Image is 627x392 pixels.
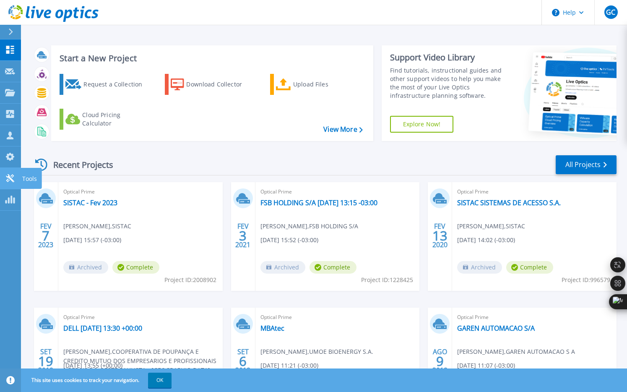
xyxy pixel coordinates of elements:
[457,222,525,231] span: [PERSON_NAME] , SISTAC
[457,199,561,207] a: SISTAC SISTEMAS DE ACESSO S.A.
[112,261,159,274] span: Complete
[60,54,362,63] h3: Start a New Project
[63,261,108,274] span: Archived
[260,199,377,207] a: FSB HOLDING S/A [DATE] 13:15 -03:00
[42,232,49,239] span: 7
[457,324,535,332] a: GAREN AUTOMACAO S/A
[22,168,37,190] p: Tools
[164,275,216,285] span: Project ID: 2008902
[38,346,54,376] div: SET 2019
[260,261,305,274] span: Archived
[60,74,153,95] a: Request a Collection
[260,361,318,370] span: [DATE] 11:21 (-03:00)
[323,125,362,133] a: View More
[165,74,258,95] a: Download Collector
[556,155,617,174] a: All Projects
[63,313,218,322] span: Optical Prime
[60,109,153,130] a: Cloud Pricing Calculator
[260,222,358,231] span: [PERSON_NAME] , FSB HOLDING S/A
[457,235,515,245] span: [DATE] 14:02 (-03:00)
[63,222,131,231] span: [PERSON_NAME] , SISTAC
[390,66,508,100] div: Find tutorials, instructional guides and other support videos to help you make the most of your L...
[63,199,117,207] a: SISTAC - Fev 2023
[270,74,364,95] a: Upload Files
[562,275,610,285] span: Project ID: 996579
[63,361,122,370] span: [DATE] 13:55 (+00:00)
[432,232,447,239] span: 13
[63,235,121,245] span: [DATE] 15:57 (-03:00)
[23,373,172,388] span: This site uses cookies to track your navigation.
[186,76,253,93] div: Download Collector
[260,347,373,356] span: [PERSON_NAME] , UMOE BIOENERGY S.A.
[457,261,502,274] span: Archived
[457,187,611,196] span: Optical Prime
[38,358,53,365] span: 19
[32,154,125,175] div: Recent Projects
[239,358,247,365] span: 6
[390,52,508,63] div: Support Video Library
[606,9,615,16] span: GC
[260,313,415,322] span: Optical Prime
[310,261,356,274] span: Complete
[235,220,251,251] div: FEV 2021
[293,76,360,93] div: Upload Files
[390,116,454,133] a: Explore Now!
[148,373,172,388] button: OK
[432,346,448,376] div: AGO 2019
[260,187,415,196] span: Optical Prime
[457,347,575,356] span: [PERSON_NAME] , GAREN AUTOMACAO S A
[63,324,142,332] a: DELL [DATE] 13:30 +00:00
[361,275,413,285] span: Project ID: 1228425
[260,324,284,332] a: MBAtec
[235,346,251,376] div: SET 2019
[82,111,149,128] div: Cloud Pricing Calculator
[506,261,553,274] span: Complete
[63,347,223,384] span: [PERSON_NAME] , COOPERATIVA DE POUPANÇA E CREDITO MUTUO DOS EMPRESARIOS E PROFISSIONAIS LIBERAIS ...
[83,76,151,93] div: Request a Collection
[260,235,318,245] span: [DATE] 15:52 (-03:00)
[457,313,611,322] span: Optical Prime
[239,232,247,239] span: 3
[38,220,54,251] div: FEV 2023
[63,187,218,196] span: Optical Prime
[432,220,448,251] div: FEV 2020
[457,361,515,370] span: [DATE] 11:07 (-03:00)
[436,358,444,365] span: 9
